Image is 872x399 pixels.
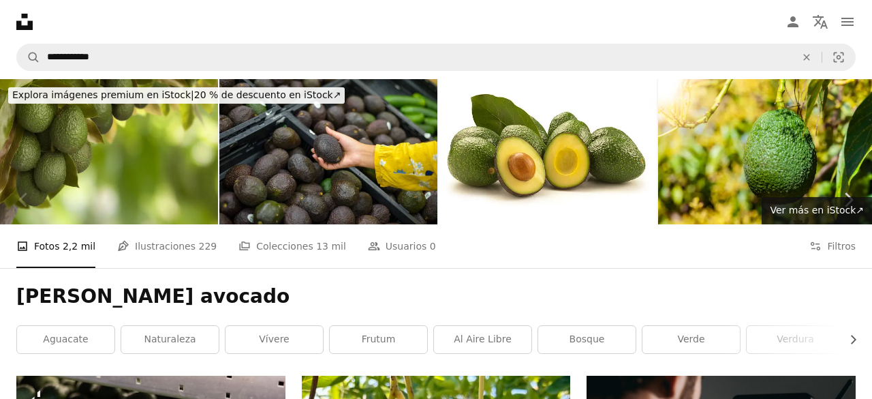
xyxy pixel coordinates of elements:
a: Ver más en iStock↗ [762,197,872,224]
button: desplazar lista a la derecha [841,326,856,353]
a: vívere [225,326,323,353]
span: 20 % de descuento en iStock ↗ [12,89,341,100]
span: Explora imágenes premium en iStock | [12,89,194,100]
a: Ilustraciones 229 [117,224,217,268]
h1: [PERSON_NAME] avocado [16,284,856,309]
span: 229 [198,239,217,254]
img: Hass Avocados [439,79,657,224]
span: 0 [430,239,436,254]
button: Filtros [809,224,856,268]
button: Borrar [792,44,822,70]
form: Encuentra imágenes en todo el sitio [16,44,856,71]
a: Colecciones 13 mil [238,224,346,268]
img: Persona sosteniendo un aguacate hass en un supermercado. [219,79,437,224]
button: Búsqueda visual [822,44,855,70]
a: verdura [747,326,844,353]
span: 13 mil [316,239,346,254]
a: aguacate [17,326,114,353]
a: Iniciar sesión / Registrarse [779,8,807,35]
a: Usuarios 0 [368,224,436,268]
a: bosque [538,326,636,353]
a: frutum [330,326,427,353]
button: Idioma [807,8,834,35]
a: Inicio — Unsplash [16,14,33,30]
a: al aire libre [434,326,531,353]
span: Ver más en iStock ↗ [770,205,864,216]
a: naturaleza [121,326,219,353]
a: verde [642,326,740,353]
button: Buscar en Unsplash [17,44,40,70]
a: Siguiente [824,134,872,265]
button: Menú [834,8,861,35]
